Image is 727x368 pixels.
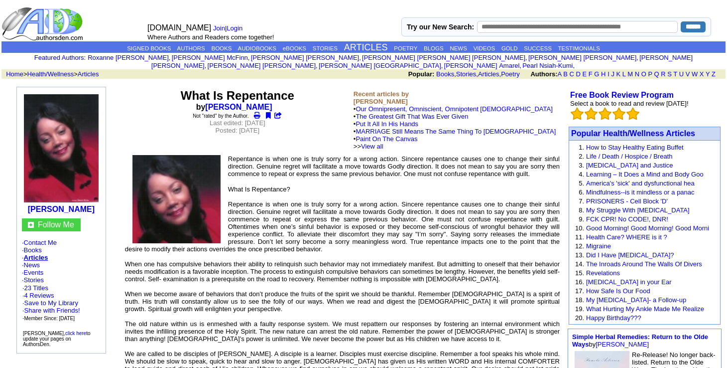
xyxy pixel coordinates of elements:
font: 18. [575,296,584,304]
a: C [569,70,574,78]
font: · · · [22,299,80,322]
a: I [607,70,609,78]
font: i [361,55,362,61]
a: Learning – It Does a Mind and Body Goo [586,171,704,178]
font: Where Authors and Readers come together! [147,33,274,41]
font: • [354,105,556,150]
a: Y [706,70,710,78]
a: E [582,70,587,78]
font: | [213,24,246,32]
font: 4. [579,171,584,178]
font: i [318,63,319,69]
font: , , , , , , , , , , [88,54,693,69]
a: [PERSON_NAME] [GEOGRAPHIC_DATA] [319,62,441,69]
font: i [206,63,207,69]
a: AUDIOBOOKS [238,45,276,51]
font: 7. [579,197,584,205]
a: [MEDICAL_DATA] and Justice [586,162,673,169]
a: STORIES [313,45,338,51]
font: i [249,55,250,61]
a: Z [712,70,716,78]
font: 15. [575,269,584,277]
a: [PERSON_NAME] [PERSON_NAME] [PERSON_NAME] [362,54,525,61]
a: N [635,70,639,78]
a: Paint On The Canvas [356,135,417,143]
a: AUTHORS [177,45,205,51]
a: F [589,70,593,78]
a: B [563,70,568,78]
b: Recent articles by [PERSON_NAME] [354,90,409,105]
a: J [611,70,614,78]
img: gc.jpg [28,222,34,228]
a: Good Morning! Good Morning! Good Morni [586,224,709,232]
a: Join [213,24,225,32]
img: bigemptystars.png [585,107,598,120]
a: News [24,261,40,269]
img: 36424.jpg [132,155,221,243]
a: Save to My Library [24,299,78,307]
a: BLOGS [424,45,444,51]
font: by [572,333,708,348]
a: MARRIAGE Still Means The Same Thing To [DEMOGRAPHIC_DATA] [356,128,556,135]
a: [PERSON_NAME] [PERSON_NAME] [528,54,636,61]
font: i [521,63,522,69]
a: PRISONERS - Cell Block 'D' [586,197,668,205]
font: • [354,113,556,150]
img: logo_ad.gif [1,6,85,41]
a: My Struggle With [MEDICAL_DATA] [586,206,690,214]
font: Last edited: [DATE] Posted: [DATE] [210,119,265,134]
a: V [686,70,690,78]
a: Share with Friends! [24,307,80,314]
a: Featured Authors [34,54,84,61]
a: Mindfulness--is it mindless or a panac [586,188,694,196]
a: [PERSON_NAME] Amarel [444,62,520,69]
font: 10. [575,224,584,232]
a: U [679,70,684,78]
a: NEWS [450,45,467,51]
font: Repentance is when one is truly sorry for a wrong action. Sincere repentance causes one to change... [228,155,560,178]
a: Stories [456,70,476,78]
a: [PERSON_NAME] [PERSON_NAME] [251,54,359,61]
a: The Inroads Around The Walls Of Divers [586,260,702,268]
a: My [MEDICAL_DATA]- a Follow-up [586,296,686,304]
font: 5. [579,180,584,187]
img: bigemptystars.png [571,107,584,120]
a: G [594,70,599,78]
a: Migraine [586,242,611,250]
font: i [575,63,576,69]
a: Q [654,70,659,78]
font: Popular Health/Wellness Articles [571,129,695,138]
a: L [622,70,626,78]
a: How Safe Is Our Food [586,287,650,295]
a: What Hurting My Ankle Made Me Realize [586,305,704,313]
a: Revelations [586,269,620,277]
img: bigemptystars.png [599,107,611,120]
a: H [601,70,606,78]
a: 4 Reviews [24,292,54,299]
font: > > [2,70,99,78]
a: Books [24,246,42,254]
a: P [648,70,652,78]
a: Books [436,70,454,78]
font: Not "rated" by the Author. [193,113,248,119]
a: TESTIMONIALS [558,45,600,51]
font: 3. [579,162,584,169]
font: · · [22,284,80,322]
a: Roxanne [PERSON_NAME] [88,54,169,61]
a: Follow Me [38,220,74,229]
a: Contact Me [24,239,57,246]
a: Articles [78,70,99,78]
a: [MEDICAL_DATA] in your Ear [586,278,671,286]
a: Free Book Review Program [570,91,674,99]
b: [PERSON_NAME] [28,205,95,213]
a: M [627,70,633,78]
a: eBOOKS [283,45,306,51]
font: • [354,128,556,150]
a: FCK CPR! No CODE!, DNR! [586,215,668,223]
font: i [443,63,444,69]
a: Put It All In His Hands [356,120,418,128]
font: 19. [575,305,584,313]
a: The Greatest Gift That Was Ever Given [356,113,468,120]
a: click here [65,331,86,336]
